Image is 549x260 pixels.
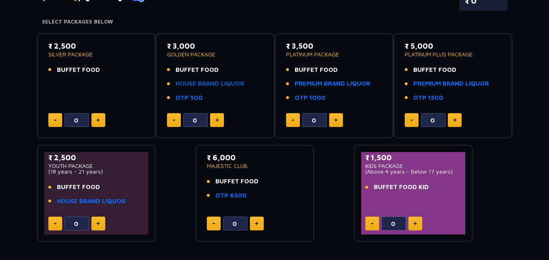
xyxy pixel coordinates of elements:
p: (Above 4 years - Below 17 years) [365,169,462,174]
span: BUFFET FOOD [57,183,100,192]
img: minus [173,120,175,121]
p: (18 years - 21 years) [48,169,145,174]
img: plus [453,118,457,122]
h4: Select Packages Below [42,19,508,25]
p: ₹ 3,000 [167,41,263,52]
img: minus [54,120,56,121]
img: plus [215,118,219,122]
p: MAJESTIC CLUB [207,163,303,169]
a: OTP 500 [176,93,203,103]
p: KIDS PACKAGE [365,163,462,169]
img: plus [96,118,100,122]
a: PREMIUM BRAND LIQUOR [413,79,489,88]
img: minus [371,223,373,224]
p: SILVER PACKAGE [48,52,145,57]
img: minus [410,120,413,121]
p: PLATINUM PACKAGE [286,52,382,57]
p: PLATINUM PLUS PACKAGE [405,52,501,57]
span: BUFFET FOOD [295,65,338,75]
img: minus [213,223,215,224]
img: plus [413,221,417,226]
span: BUFFET FOOD [176,65,219,75]
p: GOLDEN PACKAGE [167,52,263,57]
p: ₹ 5,000 [405,41,501,52]
p: ₹ 2,500 [48,152,145,163]
span: BUFFET FOOD [57,65,100,75]
img: plus [334,118,338,122]
span: BUFFET FOOD KID [374,183,429,192]
p: ₹ 3,500 [286,41,382,52]
a: OTP 1500 [413,93,443,103]
p: ₹ 1,500 [365,152,462,163]
a: HOUSE BRAND LIQUOR [57,197,126,206]
span: BUFFET FOOD [413,65,456,75]
p: ₹ 6,000 [207,152,303,163]
p: ₹ 2,500 [48,41,145,52]
a: HOUSE BRAND LIQUOR [176,79,244,88]
img: minus [292,120,294,121]
a: PREMIUM BRAND LIQUOR [295,79,370,88]
img: plus [96,221,100,226]
p: YOUTH PACKAGE [48,163,145,169]
a: OTP 6500 [215,191,247,200]
img: minus [54,223,56,224]
img: plus [255,221,258,226]
span: BUFFET FOOD [215,177,258,186]
a: OTP 1000 [295,93,325,103]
